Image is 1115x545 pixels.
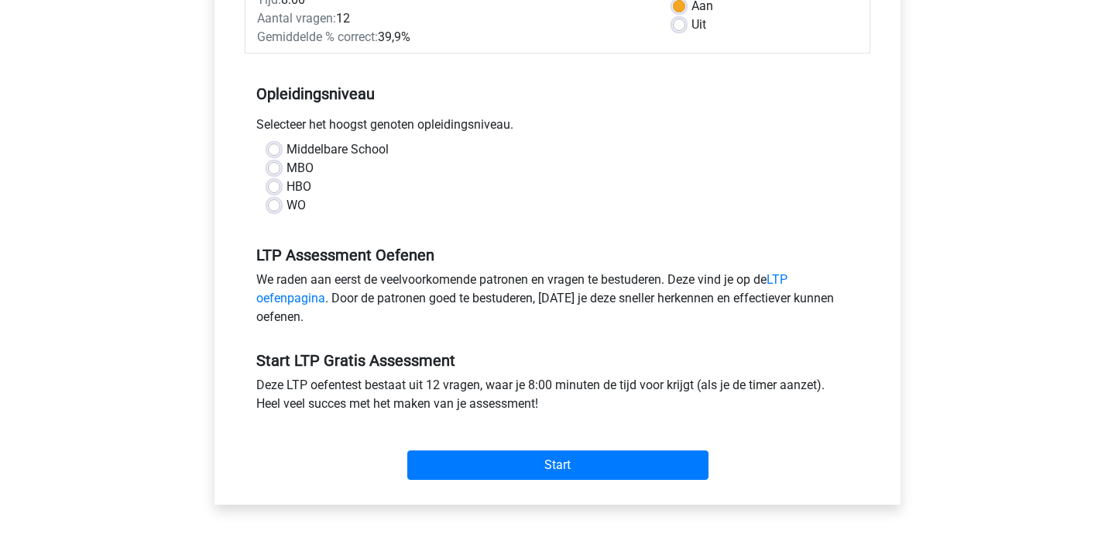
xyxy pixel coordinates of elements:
[245,9,661,28] div: 12
[245,376,870,419] div: Deze LTP oefentest bestaat uit 12 vragen, waar je 8:00 minuten de tijd voor krijgt (als je de tim...
[256,246,859,264] h5: LTP Assessment Oefenen
[245,271,870,333] div: We raden aan eerst de veelvoorkomende patronen en vragen te bestuderen. Deze vind je op de . Door...
[286,159,314,178] label: MBO
[691,16,706,34] label: Uit
[245,116,870,140] div: Selecteer het hoogst genoten opleidingsniveau.
[256,78,859,109] h5: Opleidingsniveau
[257,29,378,44] span: Gemiddelde % correct:
[257,11,336,26] span: Aantal vragen:
[256,351,859,370] h5: Start LTP Gratis Assessment
[286,196,306,215] label: WO
[245,28,661,47] div: 39,9%
[286,140,389,159] label: Middelbare School
[286,178,311,196] label: HBO
[407,450,708,480] input: Start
